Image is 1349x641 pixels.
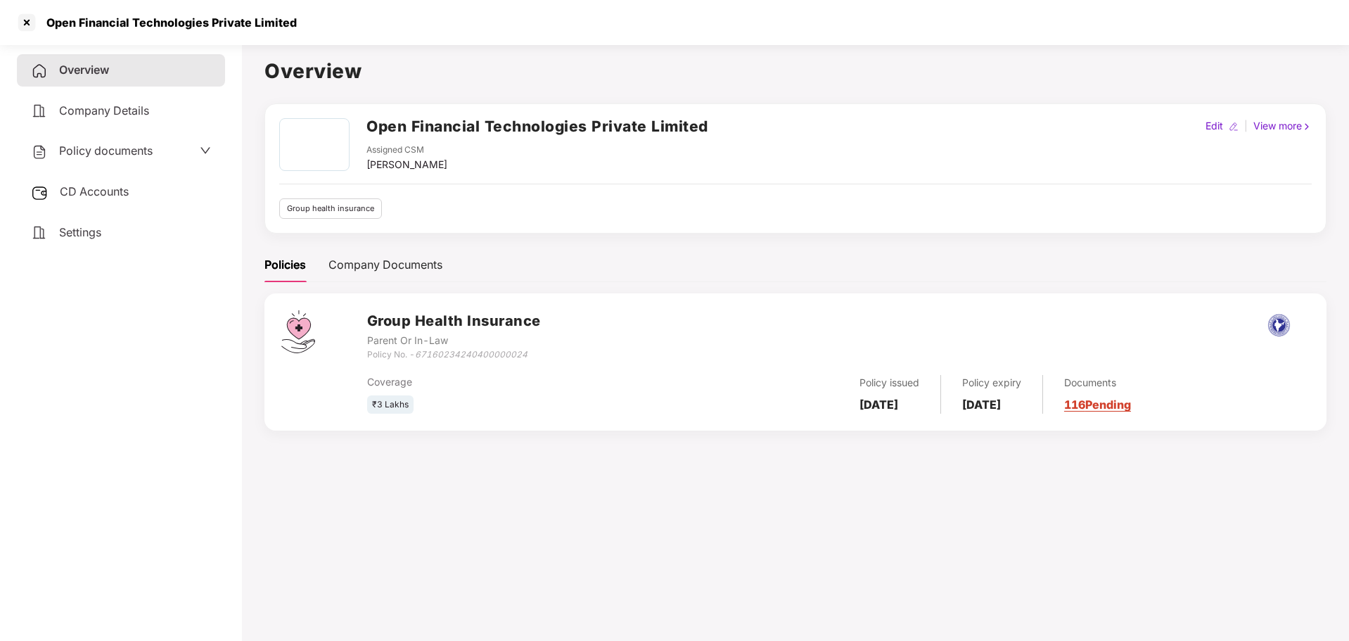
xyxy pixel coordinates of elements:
[366,115,708,138] h2: Open Financial Technologies Private Limited
[1203,118,1226,134] div: Edit
[59,103,149,118] span: Company Details
[962,398,1001,412] b: [DATE]
[962,375,1021,391] div: Policy expiry
[1064,398,1131,412] a: 116 Pending
[31,144,48,160] img: svg+xml;base64,PHN2ZyB4bWxucz0iaHR0cDovL3d3dy53My5vcmcvMjAwMC9zdmciIHdpZHRoPSIyNCIgaGVpZ2h0PSIyNC...
[38,15,297,30] div: Open Financial Technologies Private Limited
[328,256,442,274] div: Company Documents
[279,198,382,219] div: Group health insurance
[367,395,414,414] div: ₹3 Lakhs
[367,310,541,332] h3: Group Health Insurance
[859,375,919,391] div: Policy issued
[1064,375,1131,391] div: Documents
[859,398,898,412] b: [DATE]
[31,224,48,241] img: svg+xml;base64,PHN2ZyB4bWxucz0iaHR0cDovL3d3dy53My5vcmcvMjAwMC9zdmciIHdpZHRoPSIyNCIgaGVpZ2h0PSIyNC...
[31,103,48,120] img: svg+xml;base64,PHN2ZyB4bWxucz0iaHR0cDovL3d3dy53My5vcmcvMjAwMC9zdmciIHdpZHRoPSIyNCIgaGVpZ2h0PSIyNC...
[200,145,211,156] span: down
[1255,312,1303,339] img: nia.png
[1302,122,1312,132] img: rightIcon
[366,144,447,157] div: Assigned CSM
[59,144,153,158] span: Policy documents
[31,184,49,201] img: svg+xml;base64,PHN2ZyB3aWR0aD0iMjUiIGhlaWdodD0iMjQiIHZpZXdCb3g9IjAgMCAyNSAyNCIgZmlsbD0ibm9uZSIgeG...
[1241,118,1251,134] div: |
[367,374,682,390] div: Coverage
[366,157,447,172] div: [PERSON_NAME]
[59,225,101,239] span: Settings
[1229,122,1239,132] img: editIcon
[415,349,528,360] i: 67160234240400000024
[31,63,48,80] img: svg+xml;base64,PHN2ZyB4bWxucz0iaHR0cDovL3d3dy53My5vcmcvMjAwMC9zdmciIHdpZHRoPSIyNCIgaGVpZ2h0PSIyNC...
[367,333,541,348] div: Parent Or In-Law
[367,348,541,362] div: Policy No. -
[281,310,315,353] img: svg+xml;base64,PHN2ZyB4bWxucz0iaHR0cDovL3d3dy53My5vcmcvMjAwMC9zdmciIHdpZHRoPSI0Ny43MTQiIGhlaWdodD...
[264,256,306,274] div: Policies
[264,56,1326,87] h1: Overview
[59,63,109,77] span: Overview
[1251,118,1315,134] div: View more
[60,184,129,198] span: CD Accounts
